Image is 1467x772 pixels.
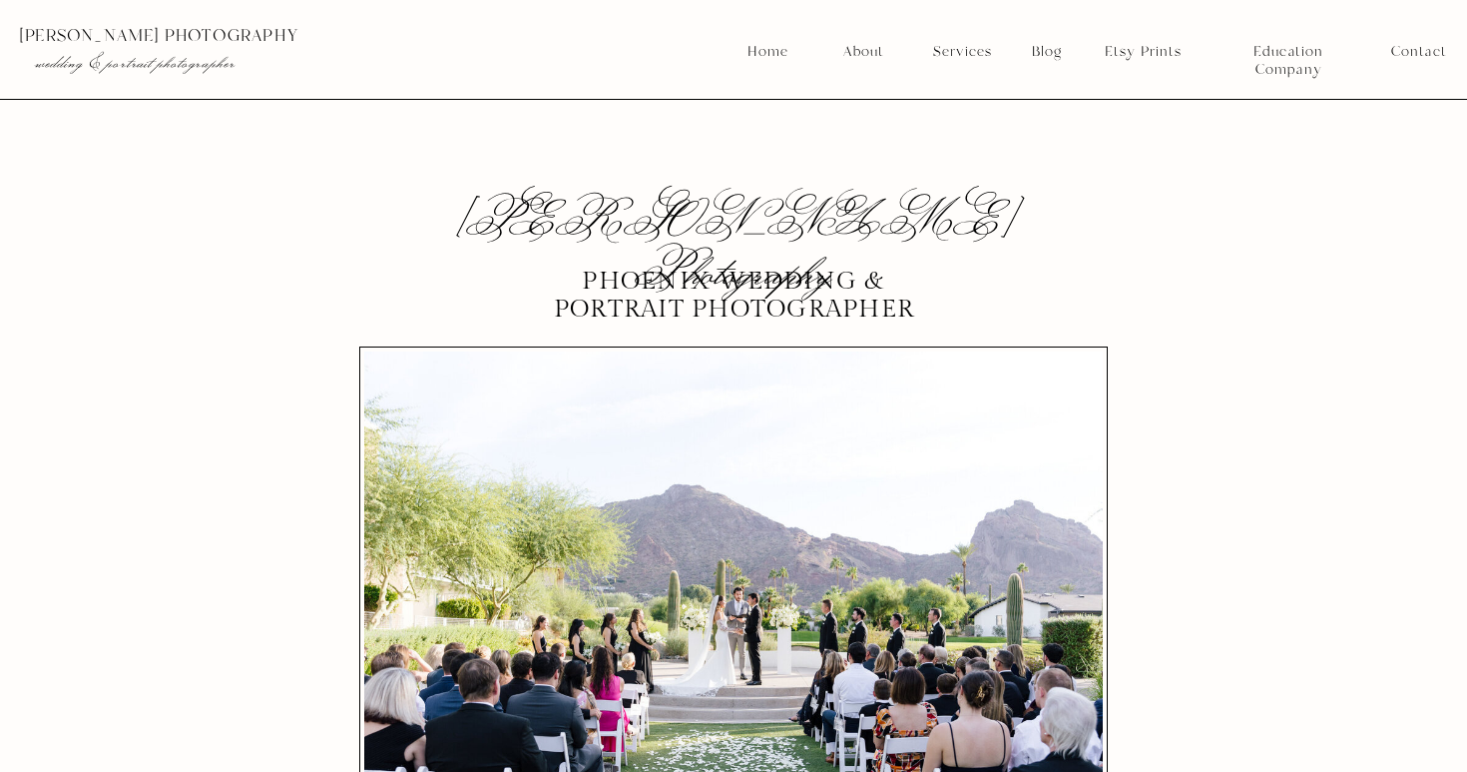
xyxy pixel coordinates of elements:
p: Phoenix Wedding & portrait photographer [544,268,924,323]
a: Home [746,43,789,61]
p: wedding & portrait photographer [35,53,380,73]
a: Services [925,43,999,61]
a: Education Company [1220,43,1357,61]
p: [PERSON_NAME] photography [19,27,421,45]
a: Blog [1025,43,1069,61]
a: About [837,43,888,61]
a: Etsy Prints [1097,43,1189,61]
a: Contact [1391,43,1446,61]
h2: [PERSON_NAME] Photography [397,197,1071,245]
